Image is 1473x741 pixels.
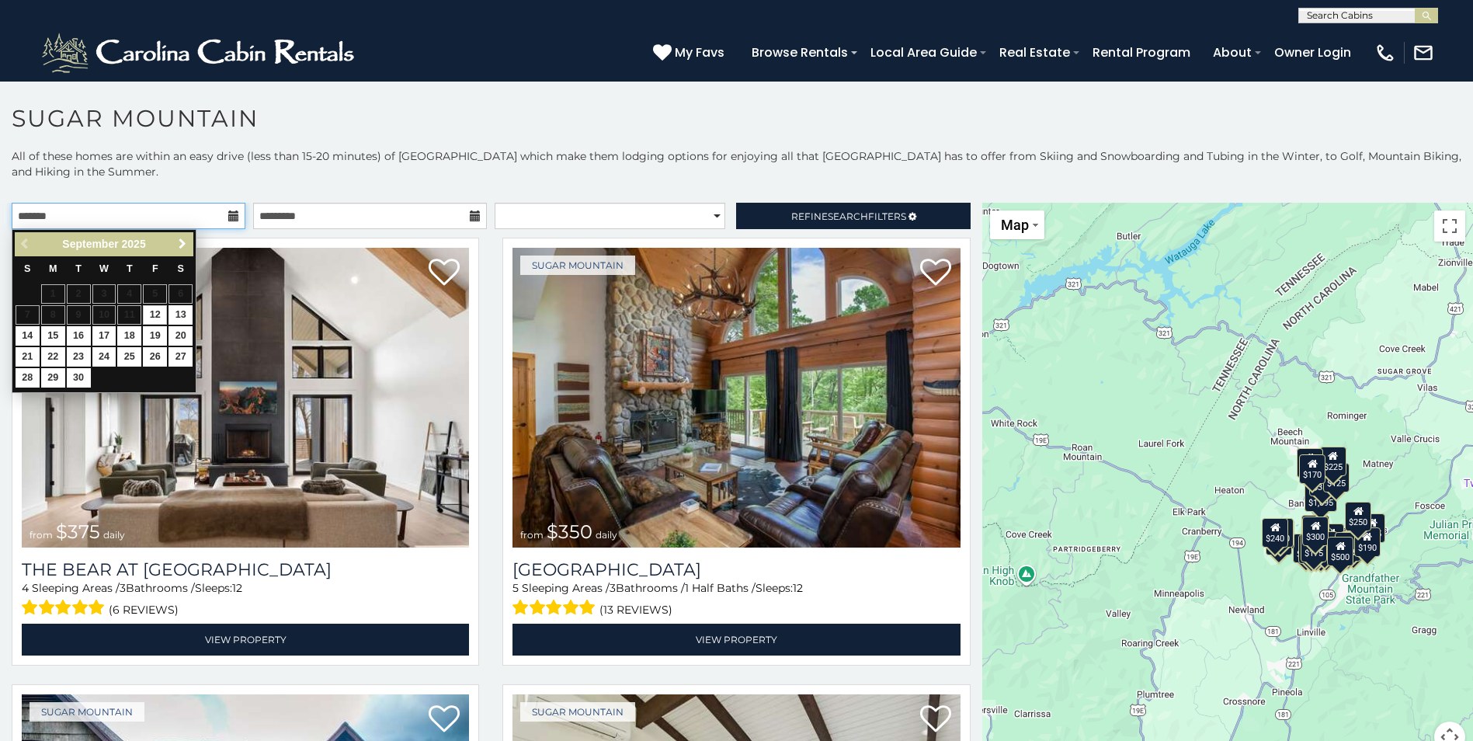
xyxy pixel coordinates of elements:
a: Add to favorites [920,704,951,736]
a: Rental Program [1085,39,1198,66]
span: Refine Filters [791,210,906,222]
span: Wednesday [99,263,109,274]
a: 12 [143,305,167,325]
a: 23 [67,347,91,367]
a: 29 [41,368,65,388]
a: The Bear At [GEOGRAPHIC_DATA] [22,559,469,580]
div: $1,095 [1305,482,1337,512]
a: 18 [117,326,141,346]
div: $195 [1335,532,1361,562]
h3: Grouse Moor Lodge [512,559,960,580]
span: Map [1001,217,1029,233]
span: 3 [120,581,126,595]
div: $175 [1301,533,1327,562]
a: Local Area Guide [863,39,985,66]
div: $125 [1323,463,1350,492]
a: About [1205,39,1259,66]
div: $240 [1297,448,1323,478]
a: 13 [168,305,193,325]
button: Change map style [990,210,1044,239]
div: $500 [1327,537,1353,566]
div: $170 [1299,454,1325,484]
div: $155 [1298,534,1325,564]
a: Sugar Mountain [30,702,144,722]
span: September [62,238,118,250]
a: Sugar Mountain [520,256,635,275]
img: mail-regular-white.png [1412,42,1434,64]
a: Add to favorites [920,257,951,290]
a: Add to favorites [429,704,460,736]
span: 12 [232,581,242,595]
span: Next [176,238,189,250]
a: 17 [92,326,116,346]
span: Saturday [178,263,184,274]
a: 19 [143,326,167,346]
span: $350 [547,520,592,543]
span: 1 Half Baths / [685,581,756,595]
span: Search [828,210,868,222]
a: 22 [41,347,65,367]
span: from [30,529,53,541]
a: 15 [41,326,65,346]
img: The Bear At Sugar Mountain [22,248,469,548]
div: $300 [1302,517,1329,546]
div: $190 [1301,515,1328,544]
div: Sleeping Areas / Bathrooms / Sleeps: [22,580,469,620]
div: $200 [1318,524,1344,553]
span: My Favs [675,43,724,62]
a: 14 [16,326,40,346]
a: Grouse Moor Lodge from $350 daily [512,248,960,548]
a: 30 [67,368,91,388]
a: 26 [143,347,167,367]
a: [GEOGRAPHIC_DATA] [512,559,960,580]
div: $265 [1303,515,1329,544]
button: Toggle fullscreen view [1434,210,1465,242]
div: Sleeping Areas / Bathrooms / Sleeps: [512,580,960,620]
div: $225 [1320,447,1346,476]
a: 27 [168,347,193,367]
span: 4 [22,581,29,595]
img: phone-regular-white.png [1374,42,1396,64]
a: View Property [512,624,960,656]
a: Real Estate [992,39,1078,66]
a: 25 [117,347,141,367]
a: View Property [22,624,469,656]
img: White-1-2.png [39,30,361,76]
span: Sunday [24,263,30,274]
a: Owner Login [1266,39,1359,66]
span: 3 [610,581,616,595]
a: Sugar Mountain [520,702,635,722]
a: 16 [67,326,91,346]
span: from [520,529,544,541]
a: 28 [16,368,40,388]
span: (13 reviews) [599,600,672,620]
h3: The Bear At Sugar Mountain [22,559,469,580]
span: $375 [56,520,100,543]
img: Grouse Moor Lodge [512,248,960,548]
span: Friday [152,263,158,274]
span: daily [596,529,617,541]
a: 21 [16,347,40,367]
div: $155 [1359,513,1385,543]
span: Monday [49,263,57,274]
div: $240 [1262,518,1288,548]
a: 20 [168,326,193,346]
a: RefineSearchFilters [736,203,970,229]
a: Browse Rentals [744,39,856,66]
div: $190 [1354,527,1381,557]
a: 24 [92,347,116,367]
span: 5 [512,581,519,595]
a: Add to favorites [429,257,460,290]
span: (6 reviews) [109,600,179,620]
span: daily [103,529,125,541]
a: Next [172,235,192,254]
span: Tuesday [75,263,82,274]
a: The Bear At Sugar Mountain from $375 daily [22,248,469,548]
a: My Favs [653,43,728,63]
div: $250 [1345,502,1371,531]
span: 12 [793,581,803,595]
span: 2025 [122,238,146,250]
span: Thursday [127,263,133,274]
